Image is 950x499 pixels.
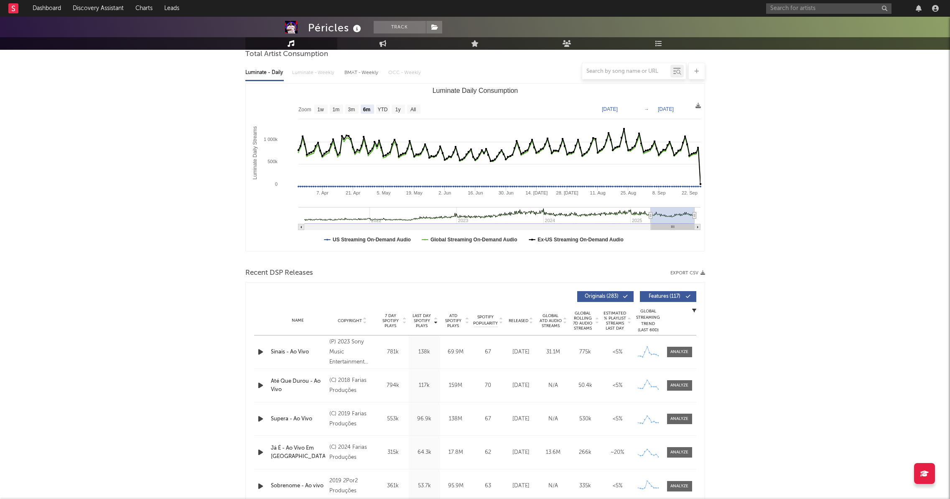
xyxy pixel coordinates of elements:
text: 22. Sep [681,190,697,195]
span: Released [509,318,528,323]
div: 53.7k [411,482,438,490]
a: Já É - Ao Vivo Em [GEOGRAPHIC_DATA] [271,444,326,461]
a: Até Que Durou - Ao Vivo [271,377,326,394]
text: 28. [DATE] [556,190,578,195]
span: 7 Day Spotify Plays [379,313,402,328]
text: 1w [317,107,324,113]
div: <5% [604,482,632,490]
div: 266k [571,448,599,457]
text: [DATE] [602,106,618,112]
div: 17.8M [442,448,469,457]
text: 11. Aug [590,190,605,195]
text: 0 [275,182,277,187]
a: Sinais - Ao Vivo [271,348,326,356]
div: 138k [411,348,438,356]
span: Copyright [338,318,362,323]
div: 361k [379,482,407,490]
div: 62 [474,448,503,457]
text: 2. Jun [438,190,451,195]
span: Global Rolling 7D Audio Streams [571,311,594,331]
div: (C) 2024 Farias Produções [329,443,375,463]
text: Global Streaming On-Demand Audio [430,237,517,243]
div: 50.4k [571,381,599,390]
text: 5. May [377,190,391,195]
div: 67 [474,415,503,423]
text: 1y [395,107,400,113]
a: Sobrenome - Ao vivo [271,482,326,490]
div: <5% [604,415,632,423]
text: 21. Apr [346,190,360,195]
div: 69.9M [442,348,469,356]
input: Search for artists [766,3,891,14]
span: Originals ( 283 ) [583,294,621,299]
span: Spotify Popularity [473,314,498,327]
span: ATD Spotify Plays [442,313,464,328]
a: Supera - Ao Vivo [271,415,326,423]
div: N/A [539,482,567,490]
div: <5% [604,381,632,390]
div: Global Streaming Trend (Last 60D) [636,308,661,333]
div: 2019 2Por2 Produções [329,476,375,496]
div: 63 [474,482,503,490]
input: Search by song name or URL [582,68,670,75]
button: Track [374,21,426,33]
text: 14. [DATE] [525,190,548,195]
text: 8. Sep [652,190,665,195]
div: 95.9M [442,482,469,490]
div: 775k [571,348,599,356]
div: 335k [571,482,599,490]
div: 67 [474,348,503,356]
div: [DATE] [507,482,535,490]
div: N/A [539,415,567,423]
text: Luminate Daily Consumption [432,87,518,94]
div: 138M [442,415,469,423]
div: 315k [379,448,407,457]
div: 794k [379,381,407,390]
text: US Streaming On-Demand Audio [333,237,411,243]
div: <5% [604,348,632,356]
div: 96.9k [411,415,438,423]
div: [DATE] [507,448,535,457]
span: Features ( 117 ) [645,294,684,299]
button: Features(117) [640,291,696,302]
text: 7. Apr [316,190,329,195]
span: Global ATD Audio Streams [539,313,562,328]
text: YTD [377,107,387,113]
button: Export CSV [670,271,705,276]
div: Name [271,317,326,324]
text: 1 000k [263,137,278,142]
text: All [410,107,415,113]
span: Estimated % Playlist Streams Last Day [604,311,627,331]
div: 553k [379,415,407,423]
text: → [644,106,649,112]
div: 530k [571,415,599,423]
text: 6m [363,107,370,113]
div: ~ 20 % [604,448,632,457]
div: Péricles [308,21,363,35]
text: 25. Aug [620,190,636,195]
div: 64.3k [411,448,438,457]
div: (C) 2019 Farias Produções [329,409,375,429]
text: Luminate Daily Streams [252,126,257,179]
text: 19. May [406,190,423,195]
text: 1m [332,107,339,113]
div: 13.6M [539,448,567,457]
div: 117k [411,381,438,390]
div: [DATE] [507,415,535,423]
text: Ex-US Streaming On-Demand Audio [537,237,624,243]
text: Zoom [298,107,311,113]
div: 31.1M [539,348,567,356]
div: [DATE] [507,381,535,390]
span: Recent DSP Releases [245,268,313,278]
div: (C) 2018 Farias Produções [329,376,375,396]
text: 30. Jun [498,190,513,195]
text: [DATE] [658,106,674,112]
div: 781k [379,348,407,356]
svg: Luminate Daily Consumption [246,84,705,251]
div: [DATE] [507,348,535,356]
